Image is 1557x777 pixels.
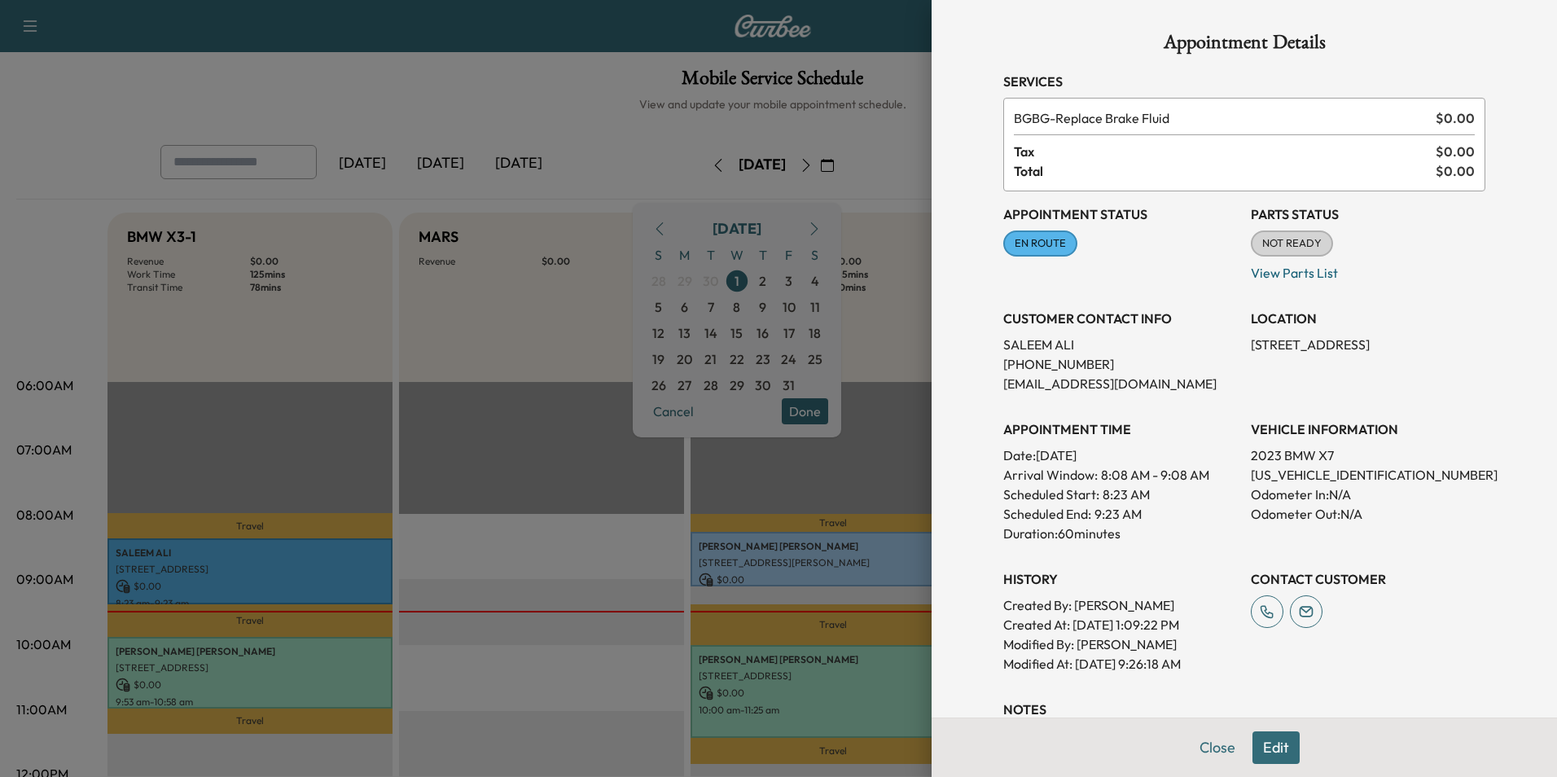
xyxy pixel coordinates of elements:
[1251,419,1485,439] h3: VEHICLE INFORMATION
[1003,204,1238,224] h3: Appointment Status
[1436,142,1475,161] span: $ 0.00
[1436,108,1475,128] span: $ 0.00
[1003,634,1238,654] p: Modified By : [PERSON_NAME]
[1252,235,1331,252] span: NOT READY
[1003,524,1238,543] p: Duration: 60 minutes
[1005,235,1076,252] span: EN ROUTE
[1003,72,1485,91] h3: Services
[1003,654,1238,674] p: Modified At : [DATE] 9:26:18 AM
[1251,204,1485,224] h3: Parts Status
[1003,615,1238,634] p: Created At : [DATE] 1:09:22 PM
[1436,161,1475,181] span: $ 0.00
[1003,569,1238,589] h3: History
[1003,354,1238,374] p: [PHONE_NUMBER]
[1003,446,1238,465] p: Date: [DATE]
[1251,485,1485,504] p: Odometer In: N/A
[1014,108,1429,128] span: Replace Brake Fluid
[1251,504,1485,524] p: Odometer Out: N/A
[1003,419,1238,439] h3: APPOINTMENT TIME
[1003,485,1099,504] p: Scheduled Start:
[1101,465,1209,485] span: 8:08 AM - 9:08 AM
[1251,335,1485,354] p: [STREET_ADDRESS]
[1251,257,1485,283] p: View Parts List
[1003,335,1238,354] p: SALEEM ALI
[1014,161,1436,181] span: Total
[1252,731,1300,764] button: Edit
[1189,731,1246,764] button: Close
[1014,142,1436,161] span: Tax
[1003,504,1091,524] p: Scheduled End:
[1003,309,1238,328] h3: CUSTOMER CONTACT INFO
[1003,465,1238,485] p: Arrival Window:
[1103,485,1150,504] p: 8:23 AM
[1251,446,1485,465] p: 2023 BMW X7
[1251,465,1485,485] p: [US_VEHICLE_IDENTIFICATION_NUMBER]
[1251,569,1485,589] h3: CONTACT CUSTOMER
[1003,595,1238,615] p: Created By : [PERSON_NAME]
[1094,504,1142,524] p: 9:23 AM
[1003,374,1238,393] p: [EMAIL_ADDRESS][DOMAIN_NAME]
[1003,700,1485,719] h3: NOTES
[1251,309,1485,328] h3: LOCATION
[1003,33,1485,59] h1: Appointment Details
